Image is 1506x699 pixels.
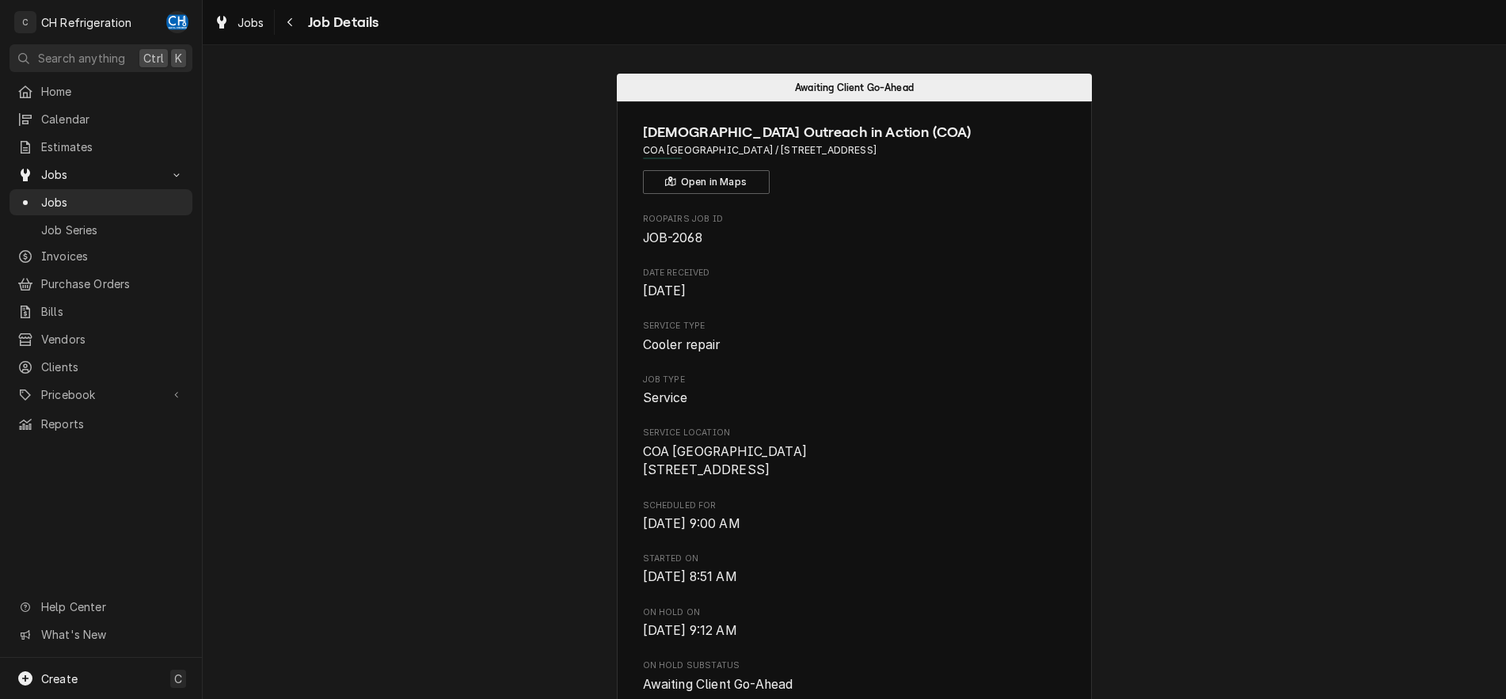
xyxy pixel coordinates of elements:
[10,594,192,620] a: Go to Help Center
[643,516,740,531] span: [DATE] 9:00 AM
[41,386,161,403] span: Pricebook
[10,411,192,437] a: Reports
[643,606,1067,640] div: On Hold On
[10,621,192,648] a: Go to What's New
[643,283,686,298] span: [DATE]
[41,275,184,292] span: Purchase Orders
[643,553,1067,565] span: Started On
[41,331,184,348] span: Vendors
[41,598,183,615] span: Help Center
[303,12,379,33] span: Job Details
[38,50,125,66] span: Search anything
[643,170,770,194] button: Open in Maps
[643,444,807,478] span: COA [GEOGRAPHIC_DATA] [STREET_ADDRESS]
[207,9,271,36] a: Jobs
[10,78,192,104] a: Home
[643,675,1067,694] span: On Hold SubStatus
[643,374,1067,386] span: Job Type
[10,106,192,132] a: Calendar
[174,671,182,687] span: C
[10,326,192,352] a: Vendors
[41,626,183,643] span: What's New
[166,11,188,33] div: Chris Hiraga's Avatar
[643,282,1067,301] span: Date Received
[41,672,78,686] span: Create
[643,213,1067,226] span: Roopairs Job ID
[643,427,1067,439] span: Service Location
[643,320,1067,354] div: Service Type
[10,189,192,215] a: Jobs
[643,677,793,692] span: Awaiting Client Go-Ahead
[643,122,1067,143] span: Name
[795,82,914,93] span: Awaiting Client Go-Ahead
[41,359,184,375] span: Clients
[643,229,1067,248] span: Roopairs Job ID
[41,139,184,155] span: Estimates
[643,427,1067,480] div: Service Location
[643,213,1067,247] div: Roopairs Job ID
[10,382,192,408] a: Go to Pricebook
[166,11,188,33] div: CH
[143,50,164,66] span: Ctrl
[643,659,1067,672] span: On Hold SubStatus
[238,14,264,31] span: Jobs
[41,222,184,238] span: Job Series
[10,271,192,297] a: Purchase Orders
[14,11,36,33] div: C
[643,320,1067,332] span: Service Type
[10,243,192,269] a: Invoices
[643,623,737,638] span: [DATE] 9:12 AM
[41,111,184,127] span: Calendar
[643,568,1067,587] span: Started On
[643,500,1067,512] span: Scheduled For
[41,14,132,31] div: CH Refrigeration
[643,606,1067,619] span: On Hold On
[10,298,192,325] a: Bills
[643,390,688,405] span: Service
[41,166,161,183] span: Jobs
[617,74,1092,101] div: Status
[643,336,1067,355] span: Service Type
[643,553,1067,587] div: Started On
[41,416,184,432] span: Reports
[10,44,192,72] button: Search anythingCtrlK
[643,389,1067,408] span: Job Type
[643,515,1067,534] span: Scheduled For
[10,134,192,160] a: Estimates
[10,161,192,188] a: Go to Jobs
[643,569,737,584] span: [DATE] 8:51 AM
[41,194,184,211] span: Jobs
[41,83,184,100] span: Home
[41,303,184,320] span: Bills
[10,217,192,243] a: Job Series
[643,230,702,245] span: JOB-2068
[278,9,303,35] button: Navigate back
[643,621,1067,640] span: On Hold On
[41,248,184,264] span: Invoices
[643,374,1067,408] div: Job Type
[643,122,1067,194] div: Client Information
[643,267,1067,301] div: Date Received
[10,354,192,380] a: Clients
[643,500,1067,534] div: Scheduled For
[643,267,1067,279] span: Date Received
[643,443,1067,480] span: Service Location
[643,337,721,352] span: Cooler repair
[175,50,182,66] span: K
[643,143,1067,158] span: Address
[643,659,1067,693] div: On Hold SubStatus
